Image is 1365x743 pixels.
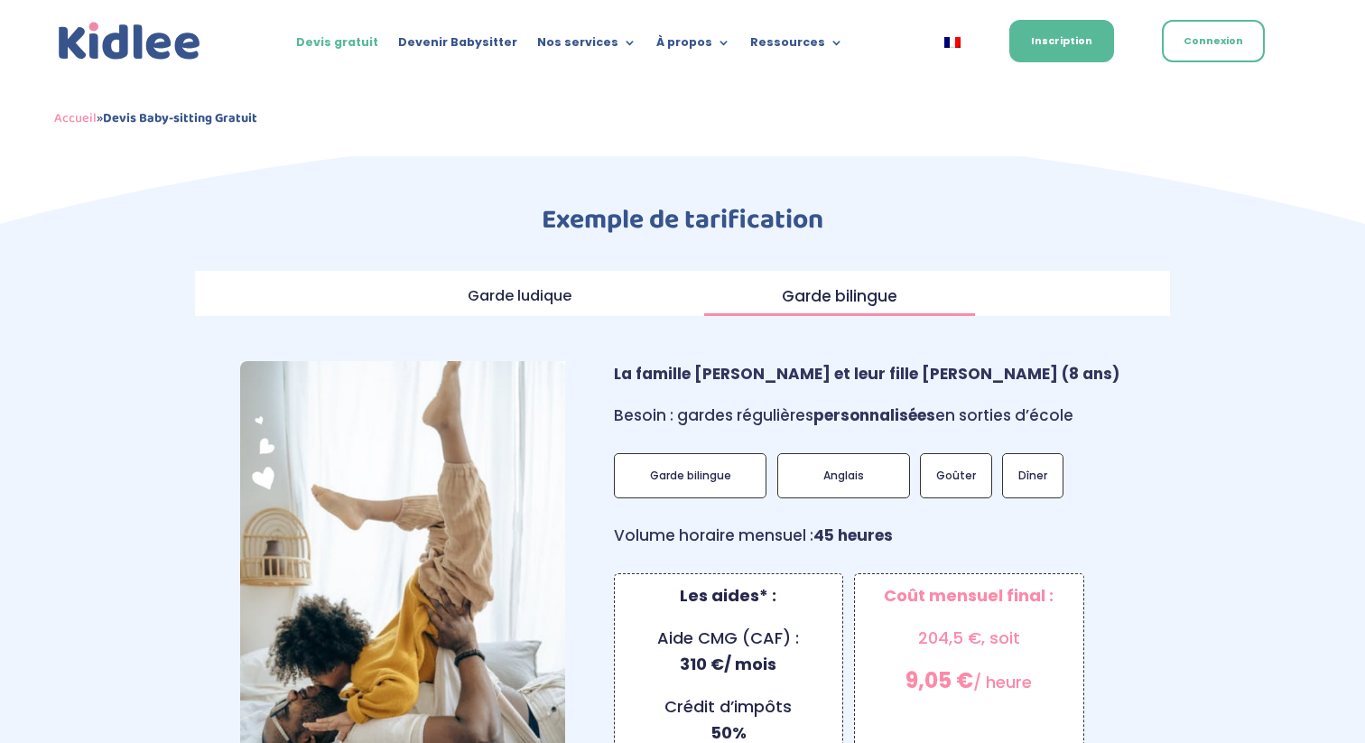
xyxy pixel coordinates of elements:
img: logo_kidlee_bleu [54,18,205,65]
strong: 310 €/ mois [680,653,776,675]
a: Kidlee Logo [54,18,205,65]
a: Inscription [1009,20,1114,62]
h2: Exemple de tarification [195,207,1170,243]
strong: 9,05 € [905,665,973,695]
a: Connexion [1162,20,1265,62]
p: / heure [864,668,1074,712]
p: Garde bilingue [624,463,757,489]
p: Volume horaire mensuel : [614,523,1125,549]
p: Garde bilingue [704,283,975,310]
span: » [54,107,257,129]
p: Besoin : gardes régulières en sorties d’école [614,403,1125,429]
strong: La famille [PERSON_NAME] et leur fille [PERSON_NAME] (8 ans) [614,363,1119,385]
strong: personnalisées [813,404,935,426]
strong: Coût mensuel final : [884,584,1054,607]
a: Ressources [750,36,843,56]
p: Garde ludique [385,283,655,310]
a: Accueil [54,107,97,129]
strong: Les aides* : [680,584,776,607]
strong: 45 heures [813,525,893,546]
p: Dîner [1012,463,1054,489]
p: Anglais [787,463,900,489]
a: Devis gratuit [296,36,378,56]
img: Français [944,37,961,48]
p: 204,5 €, soit [864,626,1074,668]
a: À propos [656,36,730,56]
a: Devenir Babysitter [398,36,517,56]
a: Nos services [537,36,636,56]
p: Goûter [930,463,981,489]
p: Aide CMG (CAF) : [624,626,834,694]
strong: Devis Baby-sitting Gratuit [103,107,257,129]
